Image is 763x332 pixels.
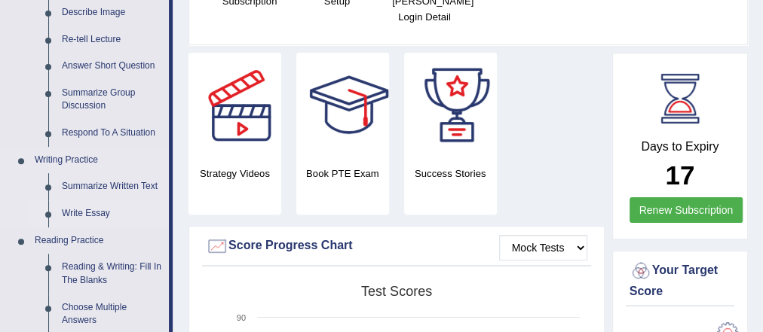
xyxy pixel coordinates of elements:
[28,147,169,174] a: Writing Practice
[630,260,731,300] div: Your Target Score
[665,160,694,190] b: 17
[55,26,169,53] a: Re-tell Lecture
[188,166,281,181] h4: Strategy Videos
[404,166,497,181] h4: Success Stories
[237,313,246,322] text: 90
[55,254,169,294] a: Reading & Writing: Fill In The Blanks
[55,80,169,120] a: Summarize Group Discussion
[630,140,731,154] h4: Days to Expiry
[55,120,169,147] a: Respond To A Situation
[55,200,169,227] a: Write Essay
[55,53,169,80] a: Answer Short Question
[55,173,169,200] a: Summarize Written Text
[630,197,743,223] a: Renew Subscription
[28,227,169,254] a: Reading Practice
[361,284,432,299] tspan: Test scores
[206,235,587,257] div: Score Progress Chart
[296,166,389,181] h4: Book PTE Exam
